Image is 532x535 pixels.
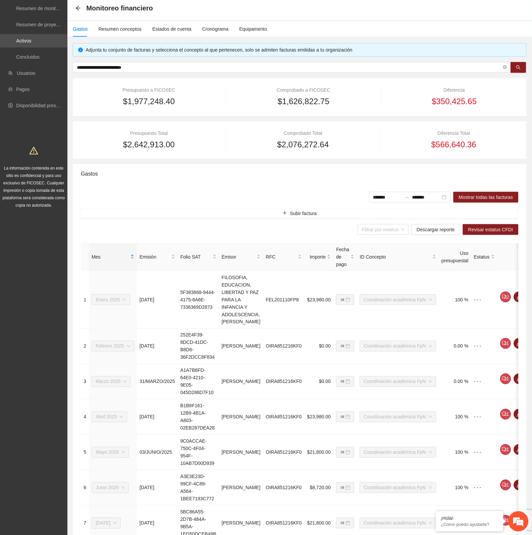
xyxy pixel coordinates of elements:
[96,412,123,422] span: Abril 2025
[503,65,507,69] span: close-circle
[471,243,498,271] th: Estatus
[500,292,511,302] button: comment2
[290,210,317,217] span: Subir factura
[16,6,65,11] a: Resumen de monitoreo
[96,447,125,457] span: Mayo 2025
[219,243,263,271] th: Emisor
[441,516,498,521] div: ¡Hola!
[152,25,191,33] div: Estados de cuenta
[137,243,178,271] th: Emisión
[514,294,524,300] span: edit
[263,470,305,506] td: OIRA851216KF0
[304,271,333,329] td: $23,980.00
[178,329,219,364] td: 252E4F39-8DCD-41DC-B8D6-36F2DCC8F834
[439,329,471,364] td: 0.00 %
[178,435,219,470] td: 9C0ACCAE-750C-4F04-954F-10AB7D00D939
[500,409,511,420] button: comment1
[514,480,525,491] button: edit
[219,470,263,506] td: [PERSON_NAME]
[474,253,490,261] span: Estatus
[304,243,333,271] th: Importe
[78,48,83,52] span: info-circle
[364,518,432,528] span: Coordinación académica FpN
[502,447,507,452] span: comment
[263,329,305,364] td: OIRA851216KF0
[404,195,410,200] span: swap-right
[73,25,88,33] div: Gastos
[96,483,125,493] span: Junio 2025
[235,86,372,94] div: Comprobado a FICOSEC
[76,5,81,11] span: arrow-left
[3,184,128,208] textarea: Escriba su mensaje y pulse “Intro”
[86,46,521,54] div: Adjunta tu conjunto de facturas y selecciona el concepto al que pertenecen, solo se admiten factu...
[360,253,431,261] span: ID Concepto
[219,329,263,364] td: [PERSON_NAME]
[336,246,349,268] span: Fecha de pago
[263,271,305,329] td: FEL201110FP8
[514,341,524,346] span: edit
[304,399,333,435] td: $23,980.00
[432,138,476,151] span: $566,640.36
[516,65,521,70] span: search
[471,364,498,399] td: - - -
[471,435,498,470] td: - - -
[137,329,178,364] td: [DATE]
[389,129,519,137] div: Diferencia Total
[514,447,524,452] span: edit
[439,243,471,271] th: Uso presupuestal
[304,364,333,399] td: $0.00
[39,90,93,158] span: Estamos en línea.
[503,64,507,71] span: close-circle
[96,295,126,305] span: Enero 2025
[137,364,178,399] td: 31/MARZO/2025
[16,54,39,60] a: Concluidos
[81,470,89,506] td: 6
[137,271,178,329] td: [DATE]
[263,399,305,435] td: OIRA851216KF0
[468,226,513,233] span: Revisar estatus CFDI
[16,22,88,27] a: Resumen de proyectos aprobados
[514,374,525,384] button: edit
[404,195,410,200] span: to
[357,243,439,271] th: ID Concepto
[439,364,471,399] td: 0.00 %
[202,25,229,33] div: Cronograma
[123,138,175,151] span: $2,642,913.00
[16,87,30,92] a: Pagos
[500,444,511,455] button: comment1
[29,146,38,155] span: warning
[364,447,432,457] span: Coordinación académica FpN
[263,364,305,399] td: OIRA851216KF0
[96,518,117,528] span: Julio 2025
[219,435,263,470] td: [PERSON_NAME]
[178,243,219,271] th: Folio SAT
[304,470,333,506] td: $8,720.00
[514,444,525,455] button: edit
[222,253,256,261] span: Emisor
[439,470,471,506] td: 100 %
[364,412,432,422] span: Coordinación académica FpN
[471,329,498,364] td: - - -
[463,224,519,235] button: Revisar estatus CFDI
[500,480,511,491] button: comment1
[81,435,89,470] td: 5
[180,253,211,261] span: Folio SAT
[514,482,524,488] span: edit
[364,341,432,351] span: Coordinación académica FpN
[364,295,432,305] span: Coordinación académica FpN
[500,374,511,384] button: comment1
[263,243,305,271] th: RFC
[514,292,525,302] button: edit
[178,364,219,399] td: A1A7B6FD-64E0-4210-9E05-045D286D7F10
[81,86,217,94] div: Presupuesto a FICOSEC
[439,271,471,329] td: 100 %
[3,166,65,208] span: La información contenida en este sitio es confidencial y para uso exclusivo de FICOSEC. Cualquier...
[500,515,511,526] button: comment1
[219,271,263,329] td: FILOSOFIA, EDUCACION, LIBERTAD Y PAZ PARA LA INFANCIA Y ADOLESCENCIA, [PERSON_NAME]
[96,341,130,351] span: Febrero 2025
[92,253,129,261] span: Mes
[439,435,471,470] td: 100 %
[471,271,498,329] td: - - -
[137,470,178,506] td: [DATE]
[417,226,455,233] span: Descargar reporte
